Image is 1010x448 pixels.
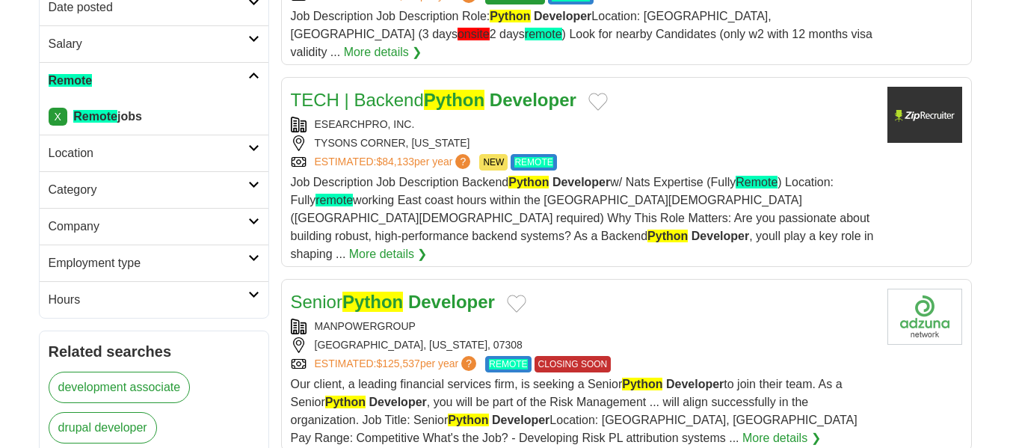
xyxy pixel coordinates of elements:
strong: Developer [369,396,426,408]
a: Company [40,208,268,245]
a: SeniorPython Developer [291,292,495,312]
ah_el_jm_1710850230919: Python [490,10,530,22]
img: Company logo [887,289,962,345]
strong: Developer [490,90,576,110]
ah_el_jm_1710857245543: REMOTE [489,359,527,369]
ah_el_jm_1710852276481: onsite [458,28,490,40]
span: CLOSING SOON [535,356,612,372]
a: TECH | BackendPython Developer [291,90,576,110]
ah_el_jm_1710850230919: Python [424,90,484,110]
strong: Developer [666,378,724,390]
strong: Developer [692,230,749,242]
h2: Salary [49,35,248,53]
ah_el_jm_1710850230919: Python [622,378,662,390]
span: ? [461,356,476,371]
span: Job Description Job Description Backend w/ Nats Expertise (Fully ) Location: Fully working East c... [291,176,874,260]
span: Job Description Job Description Role: Location: [GEOGRAPHIC_DATA], [GEOGRAPHIC_DATA] (3 days 2 da... [291,10,872,58]
div: [GEOGRAPHIC_DATA], [US_STATE], 07308 [291,337,875,353]
ah_el_jm_1710857245543: remote [315,194,353,206]
h2: Related searches [49,340,259,363]
a: drupal developer [49,412,157,444]
strong: Developer [408,292,495,312]
ah_el_jm_1710850230919: Python [325,396,366,408]
span: $84,133 [376,156,414,168]
a: ESTIMATED:$84,133per year? [315,154,474,171]
ah_el_jm_1710857245543: Remote [73,110,117,123]
img: Company logo [887,87,962,143]
span: NEW [479,154,508,171]
ah_el_jm_1710857245543: Remote [736,176,777,188]
h2: Employment type [49,254,248,272]
ah_el_jm_1710850230919: Python [342,292,403,312]
a: Location [40,135,268,171]
a: Employment type [40,245,268,281]
ah_el_jm_1710857245543: Remote [49,74,93,87]
h2: Location [49,144,248,162]
h2: Category [49,181,248,199]
a: Category [40,171,268,208]
a: Salary [40,25,268,62]
div: ESEARCHPRO, INC. [291,117,875,132]
span: $125,537 [376,358,419,369]
span: ? [455,154,470,169]
span: Our client, a leading financial services firm, is seeking a Senior to join their team. As a Senio... [291,378,857,444]
ah_el_jm_1710857245543: REMOTE [514,157,552,168]
a: X [49,108,67,126]
strong: Developer [552,176,610,188]
ah_el_jm_1710850230919: Python [647,230,688,242]
ah_el_jm_1710850230919: Python [448,414,488,426]
ah_el_jm_1710857245543: remote [525,28,562,40]
div: MANPOWERGROUP [291,319,875,334]
ah_el_jm_1710850230919: Python [508,176,549,188]
a: More details ❯ [349,245,428,263]
h2: Company [49,218,248,236]
button: Add to favorite jobs [588,93,608,111]
a: Remote [40,62,268,99]
a: More details ❯ [742,429,821,447]
button: Add to favorite jobs [507,295,526,313]
a: More details ❯ [344,43,422,61]
a: development associate [49,372,191,403]
strong: Developer [534,10,591,22]
div: TYSONS CORNER, [US_STATE] [291,135,875,151]
a: ESTIMATED:$125,537per year? [315,356,480,372]
strong: Developer [492,414,549,426]
h2: Hours [49,291,248,309]
strong: jobs [73,110,142,123]
a: Hours [40,281,268,318]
